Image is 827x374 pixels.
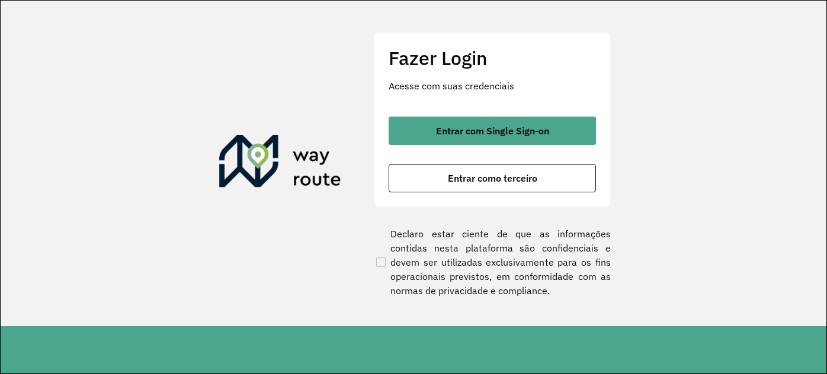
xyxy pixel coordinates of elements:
img: Roteirizador AmbevTech [219,135,341,192]
span: Entrar com Single Sign-on [436,126,549,136]
h2: Fazer Login [389,47,596,69]
span: Entrar como terceiro [448,173,537,183]
button: button [389,117,596,145]
button: button [389,164,596,192]
label: Declaro estar ciente de que as informações contidas nesta plataforma são confidenciais e devem se... [374,227,611,298]
p: Acesse com suas credenciais [389,79,596,93]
